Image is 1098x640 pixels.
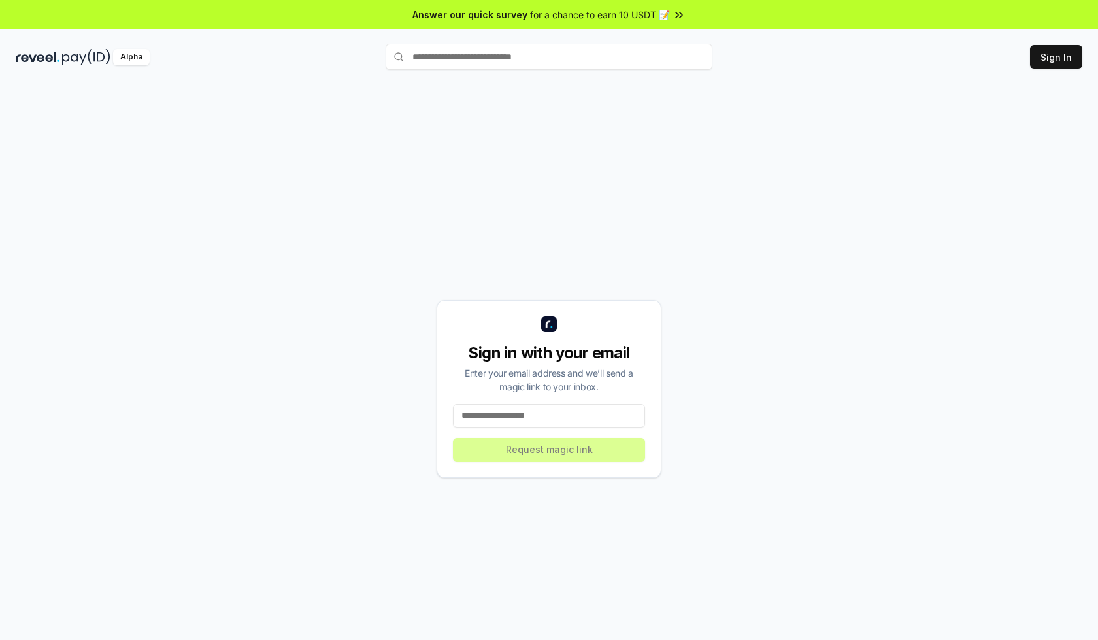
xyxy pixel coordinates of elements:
[541,316,557,332] img: logo_small
[412,8,527,22] span: Answer our quick survey
[530,8,670,22] span: for a chance to earn 10 USDT 📝
[16,49,59,65] img: reveel_dark
[453,366,645,394] div: Enter your email address and we’ll send a magic link to your inbox.
[113,49,150,65] div: Alpha
[453,343,645,363] div: Sign in with your email
[62,49,110,65] img: pay_id
[1030,45,1082,69] button: Sign In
